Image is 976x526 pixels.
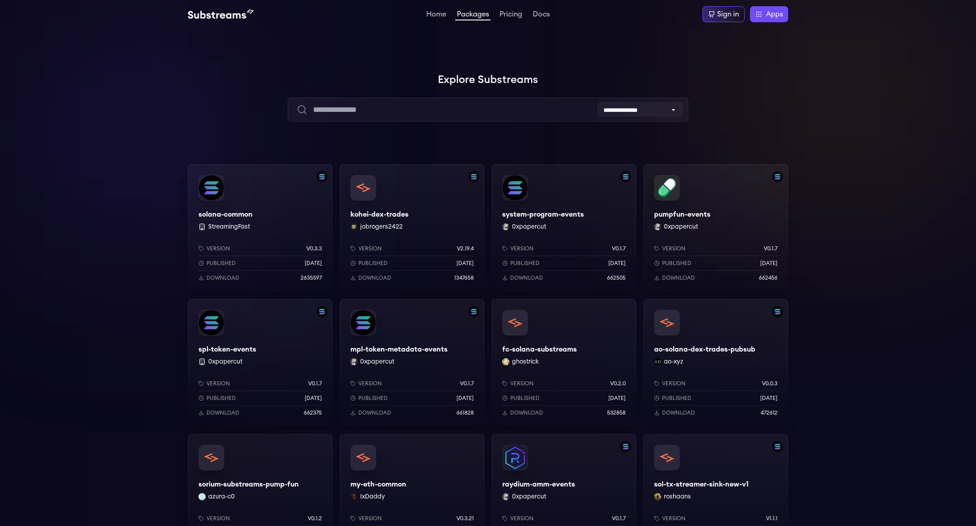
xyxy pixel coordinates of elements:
[717,9,739,20] div: Sign in
[358,395,388,402] p: Published
[360,492,385,501] button: IxDaddy
[766,9,783,20] span: Apps
[772,441,783,452] img: Filter by solana network
[772,171,783,182] img: Filter by solana network
[512,357,539,366] button: ghostrick
[664,357,683,366] button: ao-xyz
[643,299,788,427] a: Filter by solana networkao-solana-dex-trades-pubsubao-solana-dex-trades-pubsubao-xyz ao-xyzVersio...
[510,274,543,281] p: Download
[510,515,534,522] p: Version
[512,222,546,231] button: 0xpapercut
[662,380,686,387] p: Version
[620,171,631,182] img: Filter by solana network
[662,245,686,252] p: Version
[662,515,686,522] p: Version
[358,515,382,522] p: Version
[456,515,474,522] p: v0.3.21
[510,380,534,387] p: Version
[208,357,242,366] button: 0xpapercut
[206,395,236,402] p: Published
[304,409,322,416] p: 662375
[317,171,327,182] img: Filter by solana network
[206,380,230,387] p: Version
[662,409,695,416] p: Download
[360,222,403,231] button: jobrogers2422
[531,11,551,20] a: Docs
[308,515,322,522] p: v0.1.2
[360,357,394,366] button: 0xpapercut
[455,11,491,20] a: Packages
[208,492,235,501] button: azura-c0
[510,260,540,267] p: Published
[188,299,333,427] a: Filter by solana networkspl-token-eventsspl-token-events 0xpapercutVersionv0.1.7Published[DATE]Do...
[358,260,388,267] p: Published
[512,492,546,501] button: 0xpapercut
[188,164,333,292] a: Filter by solana networksolana-commonsolana-common StreamingFastVersionv0.3.3Published[DATE]Downl...
[764,245,778,252] p: v0.1.7
[761,409,778,416] p: 472612
[643,164,788,292] a: Filter by solana networkpumpfun-eventspumpfun-events0xpapercut 0xpapercutVersionv0.1.7Published[D...
[772,306,783,317] img: Filter by solana network
[306,245,322,252] p: v0.3.3
[510,245,534,252] p: Version
[206,245,230,252] p: Version
[612,245,626,252] p: v0.1.7
[456,260,474,267] p: [DATE]
[340,299,484,427] a: Filter by solana networkmpl-token-metadata-eventsmpl-token-metadata-events0xpapercut 0xpapercutVe...
[662,274,695,281] p: Download
[358,274,391,281] p: Download
[358,409,391,416] p: Download
[468,306,479,317] img: Filter by solana network
[620,441,631,452] img: Filter by solana network
[308,380,322,387] p: v0.1.7
[608,395,626,402] p: [DATE]
[607,274,626,281] p: 662505
[702,6,745,22] a: Sign in
[188,9,254,20] img: Substream's logo
[358,380,382,387] p: Version
[498,11,524,20] a: Pricing
[664,222,698,231] button: 0xpapercut
[456,409,474,416] p: 661828
[425,11,448,20] a: Home
[317,306,327,317] img: Filter by solana network
[662,395,691,402] p: Published
[662,260,691,267] p: Published
[760,260,778,267] p: [DATE]
[608,260,626,267] p: [DATE]
[340,164,484,292] a: Filter by solana networkkohei-dex-tradeskohei-dex-tradesjobrogers2422 jobrogers2422Versionv2.19.4...
[760,395,778,402] p: [DATE]
[612,515,626,522] p: v0.1.7
[188,71,788,89] h1: Explore Substreams
[457,245,474,252] p: v2.19.4
[206,409,239,416] p: Download
[492,299,636,427] a: fc-solana-substreamsfc-solana-substreamsghostrick ghostrickVersionv0.2.0Published[DATE]Download53...
[510,409,543,416] p: Download
[208,222,250,231] button: StreamingFast
[358,245,382,252] p: Version
[305,260,322,267] p: [DATE]
[206,260,236,267] p: Published
[460,380,474,387] p: v0.1.7
[206,274,239,281] p: Download
[456,395,474,402] p: [DATE]
[607,409,626,416] p: 532858
[468,171,479,182] img: Filter by solana network
[454,274,474,281] p: 1347658
[510,395,540,402] p: Published
[610,380,626,387] p: v0.2.0
[762,380,778,387] p: v0.0.3
[492,164,636,292] a: Filter by solana networksystem-program-eventssystem-program-events0xpapercut 0xpapercutVersionv0....
[301,274,322,281] p: 2635597
[759,274,778,281] p: 662456
[305,395,322,402] p: [DATE]
[766,515,778,522] p: v1.1.1
[664,492,691,501] button: roshaans
[206,515,230,522] p: Version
